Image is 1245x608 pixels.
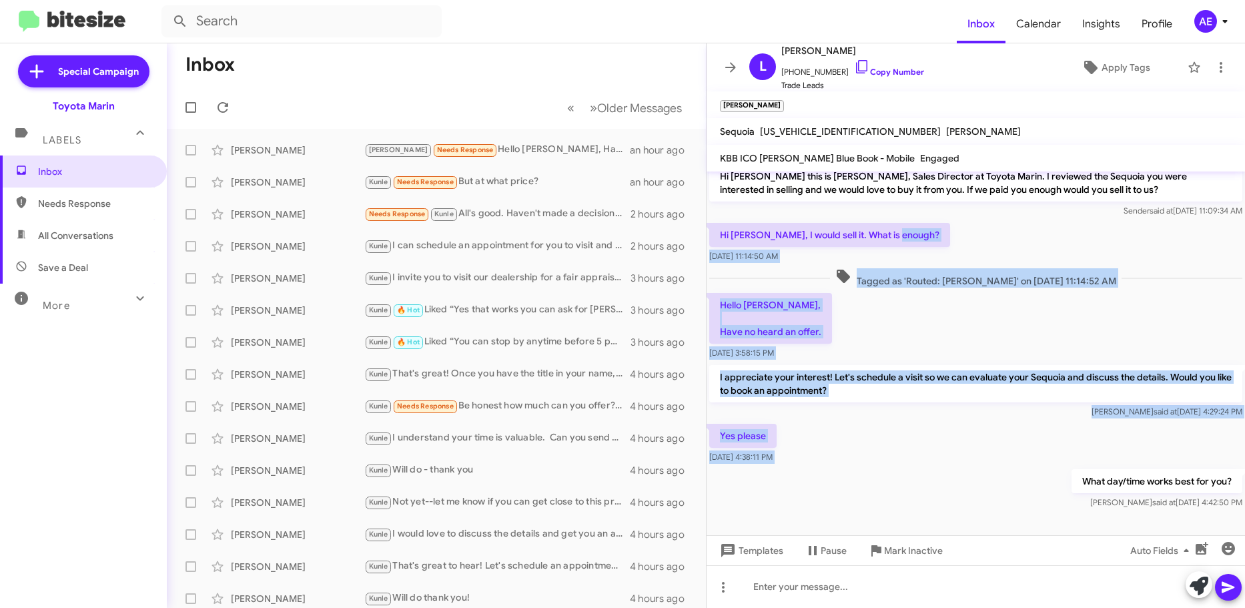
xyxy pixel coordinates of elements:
span: Kunle [369,370,388,378]
span: Labels [43,134,81,146]
span: Pause [821,539,847,563]
div: 2 hours ago [631,240,695,253]
div: That's great! Once you have the title in your name, let's schedule a convenient time for you to b... [364,366,630,382]
span: said at [1150,206,1173,216]
span: Special Campaign [58,65,139,78]
span: [PERSON_NAME] [DATE] 4:29:24 PM [1092,406,1242,416]
span: Inbox [38,165,151,178]
div: 3 hours ago [631,304,695,317]
span: Apply Tags [1102,55,1150,79]
div: [PERSON_NAME] [231,560,364,573]
span: KBB ICO [PERSON_NAME] Blue Book - Mobile [720,152,915,164]
span: Kunle [369,530,388,539]
div: [PERSON_NAME] [231,496,364,509]
div: [PERSON_NAME] [231,528,364,541]
div: Liked “You can stop by anytime before 5 pm. Thank you!” [364,334,631,350]
div: Will do - thank you [364,463,630,478]
div: 2 hours ago [631,208,695,221]
span: Needs Response [397,402,454,410]
button: Pause [794,539,857,563]
span: [US_VEHICLE_IDENTIFICATION_NUMBER] [760,125,941,137]
div: 4 hours ago [630,400,695,413]
span: [PERSON_NAME] [946,125,1021,137]
div: 4 hours ago [630,592,695,605]
div: I understand your time is valuable. Can you send me the VIN and current miles? How are the tires ... [364,430,630,446]
div: Be honest how much can you offer? For a 2007 with 141,000 Clean title. In good condition I know y... [364,398,630,414]
div: 4 hours ago [630,528,695,541]
span: Trade Leads [781,79,924,92]
div: [PERSON_NAME] [231,400,364,413]
span: Kunle [369,562,388,571]
p: Hello [PERSON_NAME], Have no heard an offer. [709,293,832,344]
div: I invite you to visit our dealership for a fair appraisal of your F150 Supercrew Cab. Would you l... [364,270,631,286]
div: [PERSON_NAME] [231,336,364,349]
div: 4 hours ago [630,368,695,381]
div: AE [1194,10,1217,33]
div: 3 hours ago [631,272,695,285]
span: Needs Response [369,210,426,218]
div: [PERSON_NAME] [231,304,364,317]
span: Templates [717,539,783,563]
p: I appreciate your interest! Let's schedule a visit so we can evaluate your Sequoia and discuss th... [709,365,1242,402]
a: Copy Number [854,67,924,77]
button: Mark Inactive [857,539,953,563]
a: Profile [1131,5,1183,43]
button: Previous [559,94,582,121]
div: [PERSON_NAME] [231,432,364,445]
div: Not yet--let me know if you can get close to this price. If it's not even in the realm of possibi... [364,495,630,510]
div: That's great to hear! Let's schedule an appointment to discuss the details and make the process q... [364,559,630,574]
span: L [759,56,767,77]
p: Hi [PERSON_NAME], I would sell it. What is enough? [709,223,950,247]
span: Sequoia [720,125,755,137]
button: Auto Fields [1120,539,1205,563]
span: Needs Response [38,197,151,210]
span: Kunle [434,210,454,218]
span: Tagged as 'Routed: [PERSON_NAME]' on [DATE] 11:14:52 AM [830,268,1122,288]
span: Kunle [369,594,388,603]
div: [PERSON_NAME] [231,143,364,157]
span: Kunle [369,274,388,282]
div: Hello [PERSON_NAME], Have no heard an offer. [364,142,630,158]
span: 🔥 Hot [397,306,420,314]
a: Calendar [1005,5,1072,43]
span: said at [1152,497,1176,507]
input: Search [161,5,442,37]
span: [DATE] 4:38:11 PM [709,452,773,462]
a: Special Campaign [18,55,149,87]
div: 4 hours ago [630,432,695,445]
div: 3 hours ago [631,336,695,349]
button: Apply Tags [1050,55,1182,79]
span: Kunle [369,178,388,186]
span: [PERSON_NAME] [781,43,924,59]
button: Templates [707,539,794,563]
span: Needs Response [437,145,494,154]
div: [PERSON_NAME] [231,208,364,221]
div: Toyota Marin [53,99,115,113]
div: [PERSON_NAME] [231,592,364,605]
div: 4 hours ago [630,560,695,573]
div: an hour ago [630,176,695,189]
div: [PERSON_NAME] [231,272,364,285]
div: All's good. Haven't made a decision on path forward yet [364,206,631,222]
span: More [43,300,70,312]
h1: Inbox [185,54,235,75]
div: [PERSON_NAME] [231,176,364,189]
a: Insights [1072,5,1131,43]
span: Sender [DATE] 11:09:34 AM [1124,206,1242,216]
div: an hour ago [630,143,695,157]
div: I would love to discuss the details and get you an accurate offer. Can we schedule a time for you... [364,527,630,542]
span: All Conversations [38,229,113,242]
span: Needs Response [397,178,454,186]
span: 🔥 Hot [397,338,420,346]
p: Yes please [709,424,777,448]
span: » [590,99,597,116]
span: Kunle [369,242,388,250]
span: Inbox [957,5,1005,43]
div: I can schedule an appointment for you to visit and get a competitive offer on your Model Y. Would... [364,238,631,254]
span: [PERSON_NAME] [DATE] 4:42:50 PM [1090,497,1242,507]
span: Kunle [369,498,388,507]
span: [DATE] 3:58:15 PM [709,348,774,358]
